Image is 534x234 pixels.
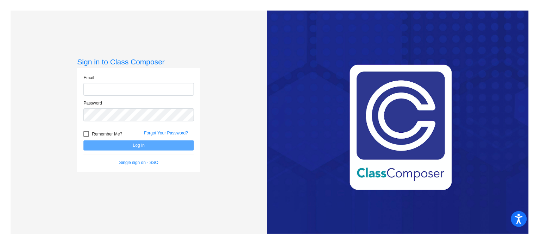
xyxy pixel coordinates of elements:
button: Log In [83,140,194,151]
h3: Sign in to Class Composer [77,57,200,66]
label: Email [83,75,94,81]
a: Single sign on - SSO [119,160,158,165]
label: Password [83,100,102,106]
span: Remember Me? [92,130,122,138]
a: Forgot Your Password? [144,131,188,135]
